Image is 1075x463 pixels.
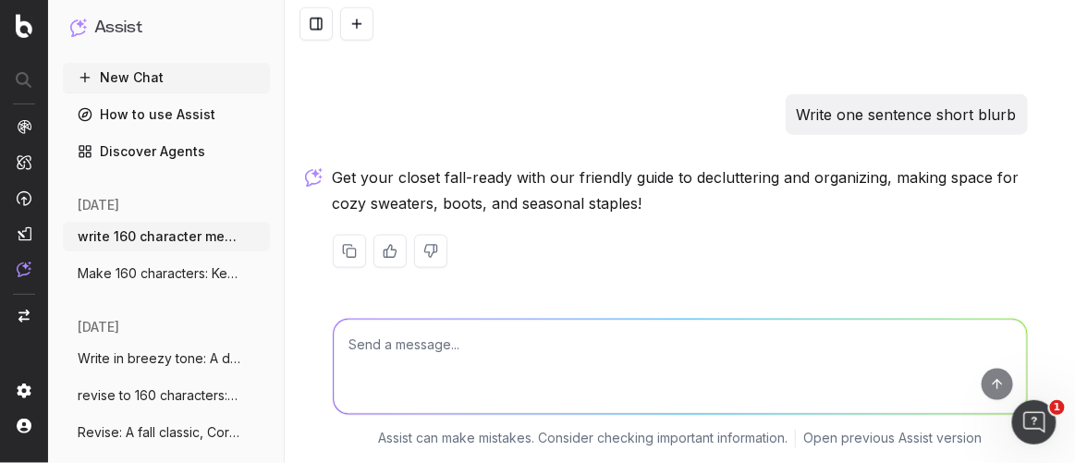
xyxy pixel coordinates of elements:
[78,349,240,368] span: Write in breezy tone: A dedicated readin
[63,418,270,447] button: Revise: A fall classic, Corduroy pants a
[17,262,31,277] img: Assist
[378,430,788,448] p: Assist can make mistakes. Consider checking important information.
[17,419,31,433] img: My account
[17,119,31,134] img: Analytics
[63,344,270,373] button: Write in breezy tone: A dedicated readin
[63,222,270,251] button: write 160 character meta description and
[63,100,270,129] a: How to use Assist
[63,63,270,92] button: New Chat
[17,384,31,398] img: Setting
[17,226,31,241] img: Studio
[18,310,30,323] img: Switch project
[1012,400,1057,445] iframe: Intercom live chat
[78,196,119,214] span: [DATE]
[70,15,263,41] button: Assist
[63,381,270,410] button: revise to 160 characters: Create the per
[63,259,270,288] button: Make 160 characters: Keep your hair look
[70,18,87,36] img: Assist
[78,264,240,283] span: Make 160 characters: Keep your hair look
[797,102,1017,128] p: Write one sentence short blurb
[78,318,119,336] span: [DATE]
[63,137,270,166] a: Discover Agents
[78,386,240,405] span: revise to 160 characters: Create the per
[78,227,240,246] span: write 160 character meta description and
[17,190,31,206] img: Activation
[17,154,31,170] img: Intelligence
[803,430,982,448] a: Open previous Assist version
[94,15,142,41] h1: Assist
[1050,400,1065,415] span: 1
[305,168,323,187] img: Botify assist logo
[78,423,240,442] span: Revise: A fall classic, Corduroy pants a
[333,164,1028,216] p: Get your closet fall-ready with our friendly guide to decluttering and organizing, making space f...
[16,14,32,38] img: Botify logo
